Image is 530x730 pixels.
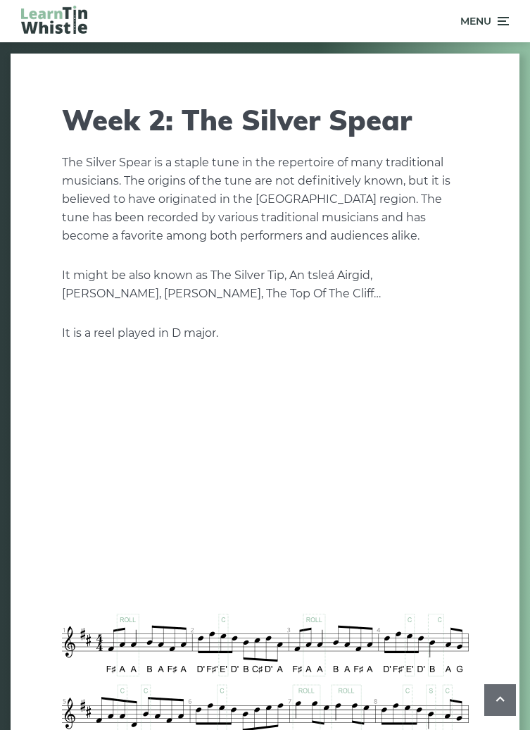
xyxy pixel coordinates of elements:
[62,154,469,245] p: The Silver Spear is a staple tune in the repertoire of many traditional musicians. The origins of...
[62,324,469,342] p: It is a reel played in D major.
[21,6,87,34] img: LearnTinWhistle.com
[62,266,469,303] p: It might be also known as The Silver Tip, An tsleá Airgid, [PERSON_NAME], [PERSON_NAME], The Top ...
[62,103,469,137] h1: Week 2: The Silver Spear
[460,4,491,39] span: Menu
